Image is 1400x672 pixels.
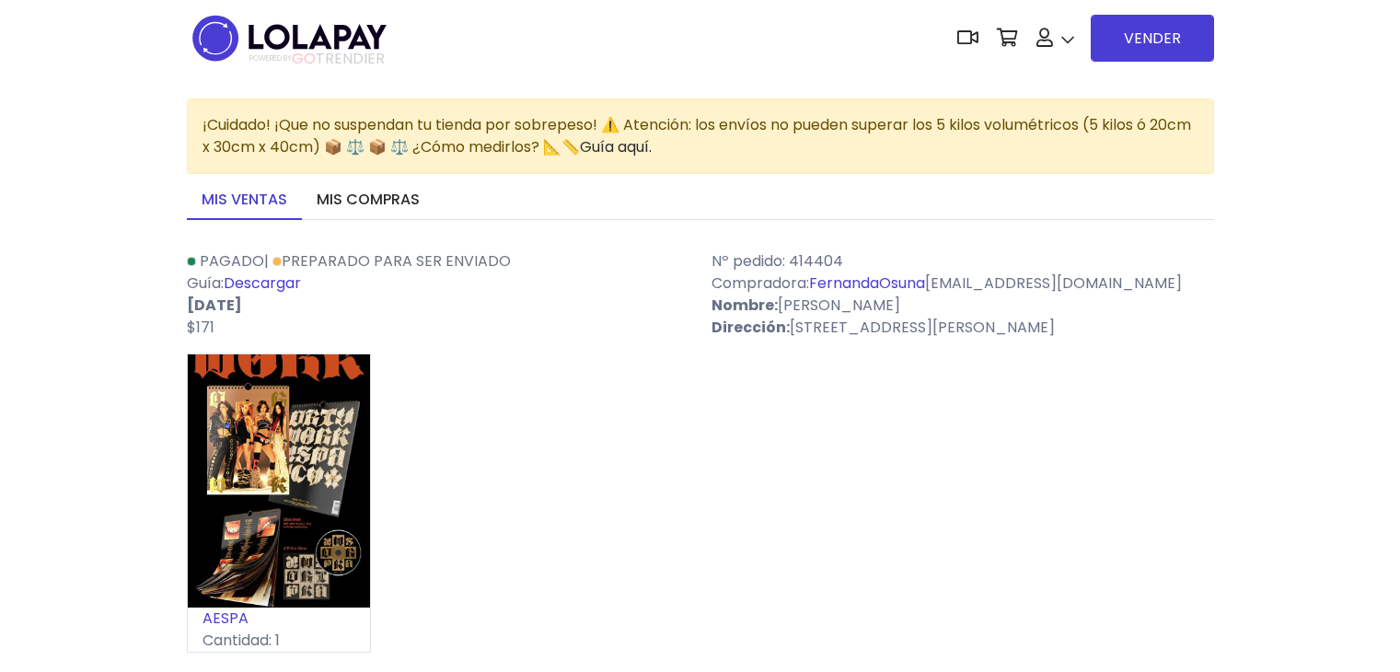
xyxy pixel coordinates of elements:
[712,317,790,338] strong: Dirección:
[712,317,1214,339] p: [STREET_ADDRESS][PERSON_NAME]
[188,630,370,652] p: Cantidad: 1
[187,9,392,67] img: logo
[712,272,1214,295] p: Compradora: [EMAIL_ADDRESS][DOMAIN_NAME]
[202,114,1191,157] span: ¡Cuidado! ¡Que no suspendan tu tienda por sobrepeso! ⚠️ Atención: los envíos no pueden superar lo...
[712,295,778,316] strong: Nombre:
[712,295,1214,317] p: [PERSON_NAME]
[272,250,511,272] a: Preparado para ser enviado
[187,295,689,317] p: [DATE]
[249,51,385,67] span: TRENDIER
[224,272,301,294] a: Descargar
[202,608,249,629] a: AESPA
[809,272,925,294] a: FernandaOsuna
[176,250,700,339] div: | Guía:
[249,53,292,64] span: POWERED BY
[302,181,434,220] a: Mis compras
[580,136,652,157] a: Guía aquí.
[1091,15,1214,62] a: VENDER
[292,48,316,69] span: GO
[188,354,370,608] img: small_1753899243658.jpeg
[187,181,302,220] a: Mis ventas
[200,250,264,272] span: Pagado
[712,250,1214,272] p: Nº pedido: 414404
[187,317,214,338] span: $171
